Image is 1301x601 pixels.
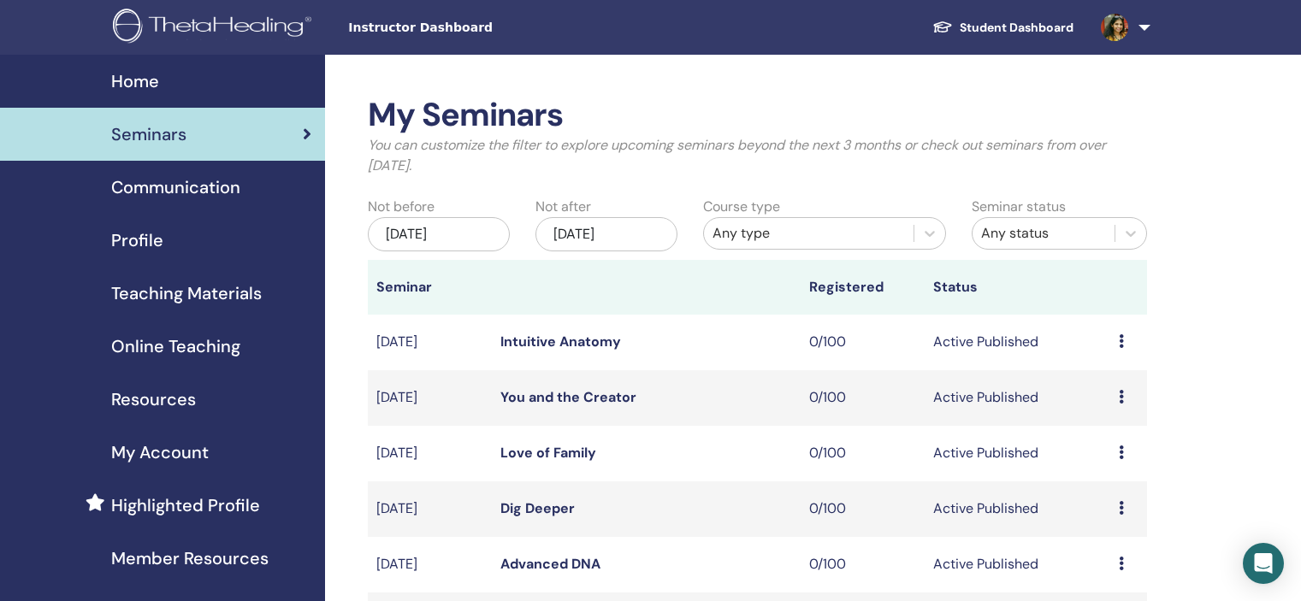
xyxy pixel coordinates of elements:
[111,492,260,518] span: Highlighted Profile
[368,135,1147,176] p: You can customize the filter to explore upcoming seminars beyond the next 3 months or check out s...
[111,439,209,465] span: My Account
[801,481,925,537] td: 0/100
[925,537,1110,592] td: Active Published
[500,388,636,406] a: You and the Creator
[368,96,1147,135] h2: My Seminars
[111,386,196,412] span: Resources
[368,315,492,370] td: [DATE]
[368,481,492,537] td: [DATE]
[801,315,925,370] td: 0/100
[932,20,953,34] img: graduation-cap-white.svg
[111,68,159,94] span: Home
[981,223,1106,244] div: Any status
[801,370,925,426] td: 0/100
[368,197,435,217] label: Not before
[925,426,1110,481] td: Active Published
[925,481,1110,537] td: Active Published
[500,333,621,351] a: Intuitive Anatomy
[368,217,510,251] div: [DATE]
[972,197,1066,217] label: Seminar status
[535,217,677,251] div: [DATE]
[500,555,600,573] a: Advanced DNA
[113,9,317,47] img: logo.png
[368,370,492,426] td: [DATE]
[111,280,262,306] span: Teaching Materials
[801,426,925,481] td: 0/100
[111,333,240,359] span: Online Teaching
[801,260,925,315] th: Registered
[368,537,492,592] td: [DATE]
[925,370,1110,426] td: Active Published
[801,537,925,592] td: 0/100
[1101,14,1128,41] img: default.jpg
[348,19,605,37] span: Instructor Dashboard
[703,197,780,217] label: Course type
[925,315,1110,370] td: Active Published
[111,227,163,253] span: Profile
[368,260,492,315] th: Seminar
[111,174,240,200] span: Communication
[925,260,1110,315] th: Status
[500,444,596,462] a: Love of Family
[111,121,186,147] span: Seminars
[1243,543,1284,584] div: Open Intercom Messenger
[500,499,575,517] a: Dig Deeper
[919,12,1087,44] a: Student Dashboard
[535,197,591,217] label: Not after
[111,545,269,571] span: Member Resources
[713,223,905,244] div: Any type
[368,426,492,481] td: [DATE]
